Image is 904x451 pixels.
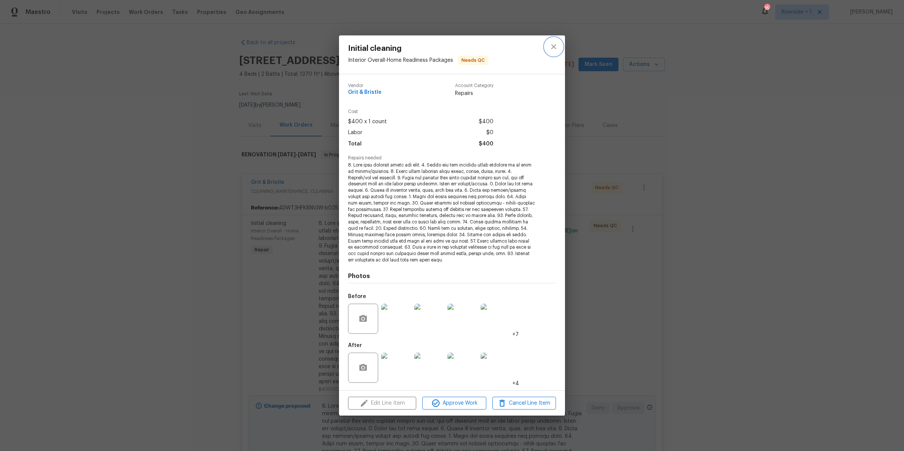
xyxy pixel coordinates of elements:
span: Approve Work [425,399,484,408]
h5: After [348,343,362,348]
span: Repairs needed [348,156,556,161]
span: $400 [479,116,493,127]
span: +4 [512,380,519,387]
span: Labor [348,127,362,138]
span: Account Category [455,83,493,88]
span: Repairs [455,90,493,97]
span: Grit & Bristle [348,90,382,95]
h5: Before [348,294,366,299]
span: Cancel Line Item [495,399,554,408]
span: Initial cleaning [348,44,489,53]
div: 15 [764,5,770,12]
span: $400 [479,139,493,150]
h4: Photos [348,272,556,280]
button: Cancel Line Item [492,397,556,410]
button: close [545,38,563,56]
span: Needs QC [458,57,488,64]
span: $400 x 1 count [348,116,387,127]
span: 8. Lore ipsu dolorsit ametc adi elit. 4. Seddo eiu tem incididu utlab etdolore ma al enim ad mini... [348,162,535,263]
span: Interior Overall - Home Readiness Packages [348,57,453,63]
span: Cost [348,109,493,114]
span: $0 [486,127,493,138]
span: +7 [512,331,519,338]
span: Total [348,139,362,150]
button: Approve Work [422,397,486,410]
span: Vendor [348,83,382,88]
